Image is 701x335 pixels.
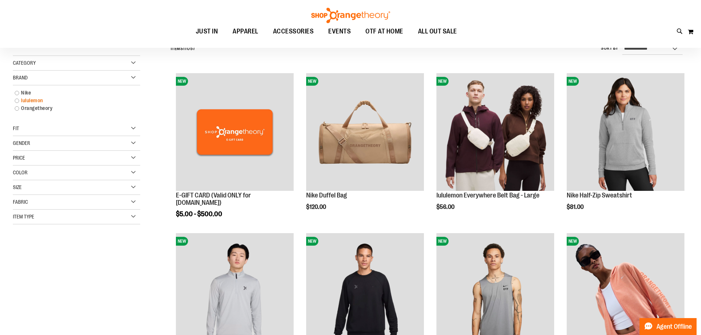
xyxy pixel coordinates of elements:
a: E-GIFT CARD (Valid ONLY for ShopOrangetheory.com)NEW [176,73,294,192]
h2: Items to [171,43,195,54]
span: Price [13,155,25,161]
span: NEW [567,237,579,246]
span: Item Type [13,214,34,220]
span: $81.00 [567,204,585,210]
img: Shop Orangetheory [310,8,391,23]
span: APPAREL [233,23,258,40]
label: Sort By [601,45,619,51]
span: Category [13,60,36,66]
div: product [433,70,558,229]
img: E-GIFT CARD (Valid ONLY for ShopOrangetheory.com) [176,73,294,191]
span: ALL OUT SALE [418,23,457,40]
span: ACCESSORIES [273,23,314,40]
a: Nike Half-Zip Sweatshirt [567,192,632,199]
div: product [302,70,428,229]
strong: Shopping Options [13,39,140,56]
a: lululemon Everywhere Belt Bag - LargeNEW [436,73,554,192]
div: product [172,70,297,236]
span: NEW [306,77,318,86]
a: Orangetheory [11,104,133,112]
a: Nike [11,89,133,97]
span: OTF AT HOME [365,23,403,40]
span: NEW [176,77,188,86]
a: Nike Duffel BagNEW [306,73,424,192]
span: Gender [13,140,30,146]
button: Agent Offline [640,318,697,335]
span: Fabric [13,199,28,205]
span: EVENTS [328,23,351,40]
span: 57 [190,46,195,51]
span: Brand [13,75,28,81]
span: $120.00 [306,204,327,210]
span: NEW [306,237,318,246]
span: JUST IN [196,23,218,40]
span: Color [13,170,28,175]
a: lululemon Everywhere Belt Bag - Large [436,192,539,199]
a: Nike Duffel Bag [306,192,347,199]
a: E-GIFT CARD (Valid ONLY for [DOMAIN_NAME]) [176,192,251,206]
span: 1 [183,46,185,51]
span: NEW [436,77,449,86]
img: Nike Duffel Bag [306,73,424,191]
span: $56.00 [436,204,456,210]
a: Nike Half-Zip SweatshirtNEW [567,73,684,192]
span: NEW [176,237,188,246]
div: product [563,70,688,229]
img: Nike Half-Zip Sweatshirt [567,73,684,191]
span: Agent Offline [656,323,692,330]
span: NEW [436,237,449,246]
img: lululemon Everywhere Belt Bag - Large [436,73,554,191]
span: Fit [13,125,19,131]
span: NEW [567,77,579,86]
a: lululemon [11,97,133,104]
span: $5.00 - $500.00 [176,210,222,218]
span: Size [13,184,22,190]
